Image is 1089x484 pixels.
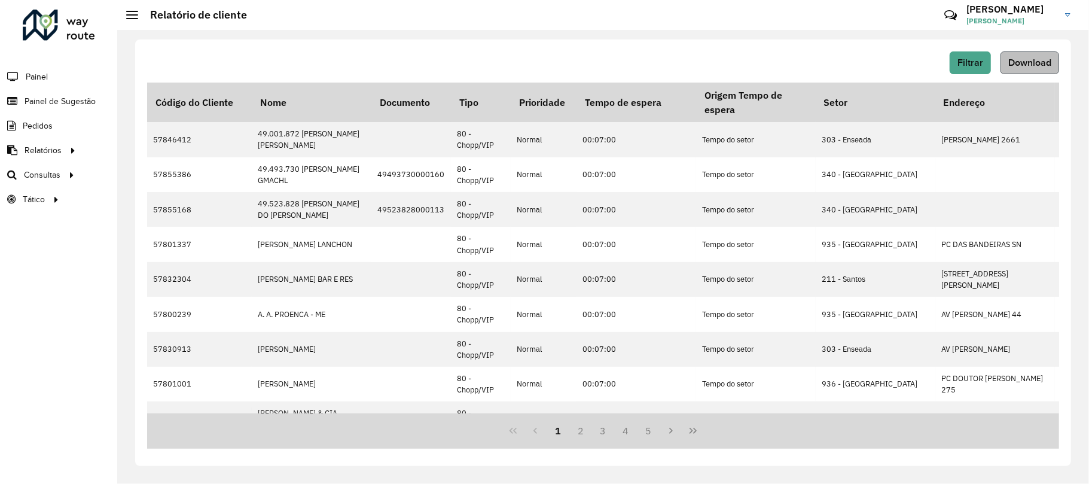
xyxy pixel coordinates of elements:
[24,169,60,181] span: Consultas
[576,157,696,192] td: 00:07:00
[816,332,935,367] td: 303 - Enseada
[511,157,576,192] td: Normal
[576,367,696,401] td: 00:07:00
[371,192,451,227] td: 49523828000113
[816,192,935,227] td: 340 - [GEOGRAPHIC_DATA]
[569,419,592,442] button: 2
[816,83,935,122] th: Setor
[576,227,696,261] td: 00:07:00
[147,192,252,227] td: 57855168
[696,367,816,401] td: Tempo do setor
[252,401,371,436] td: [PERSON_NAME] & CIA RESTAURA
[511,83,576,122] th: Prioridade
[147,227,252,261] td: 57801337
[252,227,371,261] td: [PERSON_NAME] LANCHON
[592,419,615,442] button: 3
[576,297,696,331] td: 00:07:00
[252,157,371,192] td: 49.493.730 [PERSON_NAME] GMACHL
[816,157,935,192] td: 340 - [GEOGRAPHIC_DATA]
[147,262,252,297] td: 57832304
[371,83,451,122] th: Documento
[696,332,816,367] td: Tempo do setor
[576,401,696,436] td: 00:11:44
[696,83,816,122] th: Origem Tempo de espera
[614,419,637,442] button: 4
[451,262,511,297] td: 80 - Chopp/VIP
[511,297,576,331] td: Normal
[696,157,816,192] td: Tempo do setor
[26,71,48,83] span: Painel
[935,367,1055,401] td: PC DOUTOR [PERSON_NAME] 275
[511,122,576,157] td: Normal
[147,367,252,401] td: 57801001
[935,122,1055,157] td: [PERSON_NAME] 2661
[696,192,816,227] td: Tempo do setor
[935,83,1055,122] th: Endereço
[576,192,696,227] td: 00:07:00
[252,367,371,401] td: [PERSON_NAME]
[938,2,963,28] a: Contato Rápido
[451,192,511,227] td: 80 - Chopp/VIP
[696,297,816,331] td: Tempo do setor
[147,122,252,157] td: 57846412
[935,227,1055,261] td: PC DAS BANDEIRAS SN
[1000,51,1059,74] button: Download
[576,122,696,157] td: 00:07:00
[966,4,1056,15] h3: [PERSON_NAME]
[816,297,935,331] td: 935 - [GEOGRAPHIC_DATA]
[682,419,704,442] button: Last Page
[547,419,569,442] button: 1
[935,332,1055,367] td: AV [PERSON_NAME]
[147,332,252,367] td: 57830913
[252,297,371,331] td: A. A. PROENCA - ME
[576,332,696,367] td: 00:07:00
[1008,57,1051,68] span: Download
[451,83,511,122] th: Tipo
[371,157,451,192] td: 49493730000160
[451,227,511,261] td: 80 - Chopp/VIP
[23,193,45,206] span: Tático
[252,122,371,157] td: 49.001.872 [PERSON_NAME] [PERSON_NAME]
[957,57,983,68] span: Filtrar
[511,192,576,227] td: Normal
[511,401,576,436] td: Normal
[511,367,576,401] td: Normal
[147,297,252,331] td: 57800239
[25,95,96,108] span: Painel de Sugestão
[816,401,935,436] td: 211 - Santos
[696,122,816,157] td: Tempo do setor
[511,332,576,367] td: Normal
[576,262,696,297] td: 00:07:00
[147,157,252,192] td: 57855386
[252,192,371,227] td: 49.523.828 [PERSON_NAME] DO [PERSON_NAME]
[252,83,371,122] th: Nome
[451,401,511,436] td: 80 - Chopp/VIP
[966,16,1056,26] span: [PERSON_NAME]
[252,332,371,367] td: [PERSON_NAME]
[816,367,935,401] td: 936 - [GEOGRAPHIC_DATA]
[935,297,1055,331] td: AV [PERSON_NAME] 44
[816,122,935,157] td: 303 - Enseada
[451,297,511,331] td: 80 - Chopp/VIP
[138,8,247,22] h2: Relatório de cliente
[816,262,935,297] td: 211 - Santos
[660,419,682,442] button: Next Page
[451,122,511,157] td: 80 - Chopp/VIP
[696,227,816,261] td: Tempo do setor
[637,419,660,442] button: 5
[252,262,371,297] td: [PERSON_NAME] BAR E RES
[25,144,62,157] span: Relatórios
[935,401,1055,436] td: [STREET_ADDRESS]
[576,83,696,122] th: Tempo de espera
[451,332,511,367] td: 80 - Chopp/VIP
[696,401,816,436] td: Cadastro do cliente
[511,227,576,261] td: Normal
[950,51,991,74] button: Filtrar
[935,262,1055,297] td: [STREET_ADDRESS][PERSON_NAME]
[147,401,252,436] td: 57819363
[451,367,511,401] td: 80 - Chopp/VIP
[23,120,53,132] span: Pedidos
[511,262,576,297] td: Normal
[816,227,935,261] td: 935 - [GEOGRAPHIC_DATA]
[696,262,816,297] td: Tempo do setor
